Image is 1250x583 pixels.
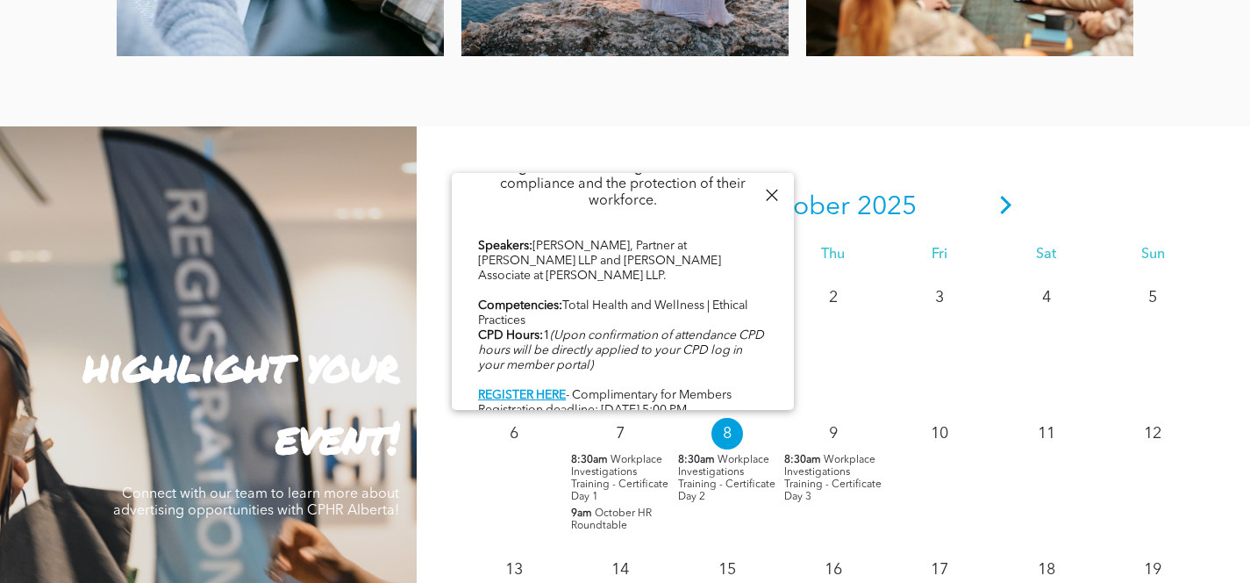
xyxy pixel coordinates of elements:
[857,194,917,220] span: 2025
[784,454,821,466] span: 8:30am
[113,487,399,518] span: Connect with our team to learn more about advertising opportunities with CPHR Alberta!
[478,329,543,342] b: CPD Hours:
[478,240,532,252] b: Speakers:
[1137,282,1168,313] p: 5
[498,418,530,450] p: 6
[604,418,636,450] p: 7
[571,455,668,502] span: Workplace Investigations Training - Certificate Day 1
[571,508,652,531] span: October HR Roundtable
[924,282,955,313] p: 3
[818,418,849,450] p: 9
[678,455,775,502] span: Workplace Investigations Training - Certificate Day 2
[571,507,592,520] span: 9am
[478,329,764,371] i: (Upon confirmation of attendance CPD hours will be directly applied to your CPD log in your membe...
[993,247,1099,263] div: Sat
[924,418,955,450] p: 10
[1031,282,1062,313] p: 4
[818,282,849,313] p: 2
[749,194,850,220] span: October
[1031,418,1062,450] p: 11
[784,455,882,502] span: Workplace Investigations Training - Certificate Day 3
[571,454,608,466] span: 8:30am
[678,454,715,466] span: 8:30am
[478,389,566,401] a: REGISTER HERE
[711,418,743,450] p: 8
[887,247,993,263] div: Fri
[1137,418,1168,450] p: 12
[1100,247,1206,263] div: Sun
[780,247,886,263] div: Thu
[83,334,399,468] strong: highlight your event!
[478,299,562,312] b: Competencies:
